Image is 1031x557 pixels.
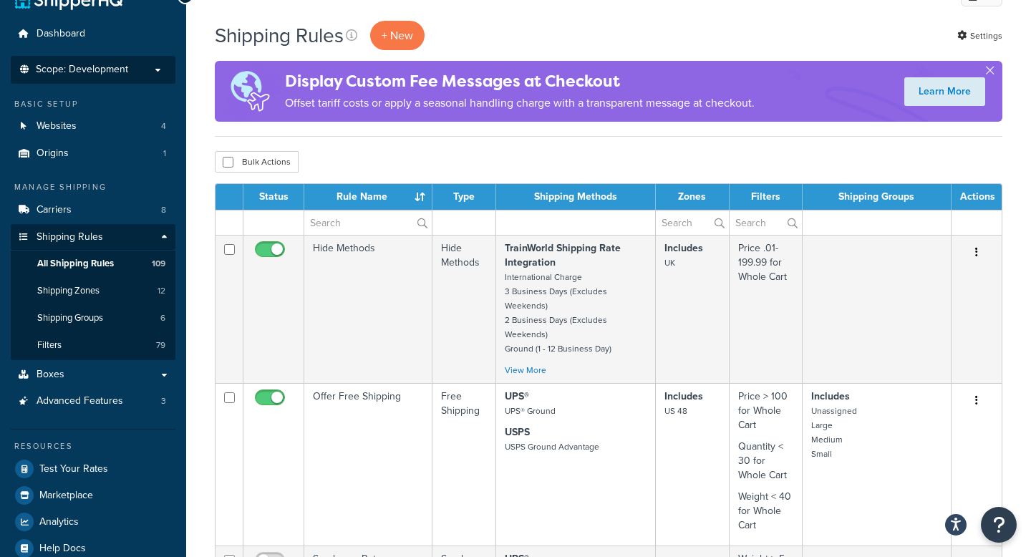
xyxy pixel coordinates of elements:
[370,21,425,50] p: + New
[285,93,755,113] p: Offset tariff costs or apply a seasonal handling charge with a transparent message at checkout.
[37,231,103,243] span: Shipping Rules
[11,21,175,47] a: Dashboard
[730,210,802,235] input: Search
[152,258,165,270] span: 109
[39,543,86,555] span: Help Docs
[243,184,304,210] th: Status
[11,388,175,415] li: Advanced Features
[39,463,108,475] span: Test Your Rates
[738,490,793,533] p: Weight < 40 for Whole Cart
[37,285,100,297] span: Shipping Zones
[11,140,175,167] a: Origins 1
[11,456,175,482] a: Test Your Rates
[37,204,72,216] span: Carriers
[664,256,675,269] small: UK
[37,395,123,407] span: Advanced Features
[37,120,77,132] span: Websites
[505,241,621,270] strong: TrainWorld Shipping Rate Integration
[432,383,495,546] td: Free Shipping
[11,305,175,331] li: Shipping Groups
[11,332,175,359] a: Filters 79
[11,278,175,304] li: Shipping Zones
[730,184,803,210] th: Filters
[803,184,952,210] th: Shipping Groups
[957,26,1002,46] a: Settings
[738,440,793,483] p: Quantity < 30 for Whole Cart
[11,251,175,277] a: All Shipping Rules 109
[215,151,299,173] button: Bulk Actions
[215,21,344,49] h1: Shipping Rules
[432,235,495,383] td: Hide Methods
[36,64,128,76] span: Scope: Development
[156,339,165,352] span: 79
[304,235,432,383] td: Hide Methods
[11,440,175,452] div: Resources
[161,204,166,216] span: 8
[952,184,1002,210] th: Actions
[161,120,166,132] span: 4
[39,516,79,528] span: Analytics
[304,383,432,546] td: Offer Free Shipping
[11,113,175,140] a: Websites 4
[656,210,728,235] input: Search
[505,389,529,404] strong: UPS®
[730,235,803,383] td: Price .01-199.99 for Whole Cart
[39,490,93,502] span: Marketplace
[656,184,729,210] th: Zones
[11,224,175,251] a: Shipping Rules
[981,507,1017,543] button: Open Resource Center
[11,362,175,388] a: Boxes
[664,241,703,256] strong: Includes
[304,210,432,235] input: Search
[11,113,175,140] li: Websites
[11,181,175,193] div: Manage Shipping
[496,184,657,210] th: Shipping Methods
[37,369,64,381] span: Boxes
[432,184,495,210] th: Type
[215,61,285,122] img: duties-banner-06bc72dcb5fe05cb3f9472aba00be2ae8eb53ab6f0d8bb03d382ba314ac3c341.png
[505,405,556,417] small: UPS® Ground
[505,271,611,355] small: International Charge 3 Business Days (Excludes Weekends) 2 Business Days (Excludes Weekends) Grou...
[11,197,175,223] li: Carriers
[11,140,175,167] li: Origins
[11,305,175,331] a: Shipping Groups 6
[11,98,175,110] div: Basic Setup
[304,184,432,210] th: Rule Name : activate to sort column ascending
[505,364,546,377] a: View More
[37,258,114,270] span: All Shipping Rules
[11,251,175,277] li: All Shipping Rules
[11,278,175,304] a: Shipping Zones 12
[664,405,687,417] small: US 48
[37,147,69,160] span: Origins
[505,425,530,440] strong: USPS
[37,312,103,324] span: Shipping Groups
[904,77,985,106] a: Learn More
[158,285,165,297] span: 12
[11,197,175,223] a: Carriers 8
[11,388,175,415] a: Advanced Features 3
[11,483,175,508] a: Marketplace
[163,147,166,160] span: 1
[730,383,803,546] td: Price > 100 for Whole Cart
[285,69,755,93] h4: Display Custom Fee Messages at Checkout
[811,389,850,404] strong: Includes
[11,332,175,359] li: Filters
[11,224,175,360] li: Shipping Rules
[11,509,175,535] a: Analytics
[811,405,857,460] small: Unassigned Large Medium Small
[664,389,703,404] strong: Includes
[37,28,85,40] span: Dashboard
[37,339,62,352] span: Filters
[161,395,166,407] span: 3
[160,312,165,324] span: 6
[505,440,599,453] small: USPS Ground Advantage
